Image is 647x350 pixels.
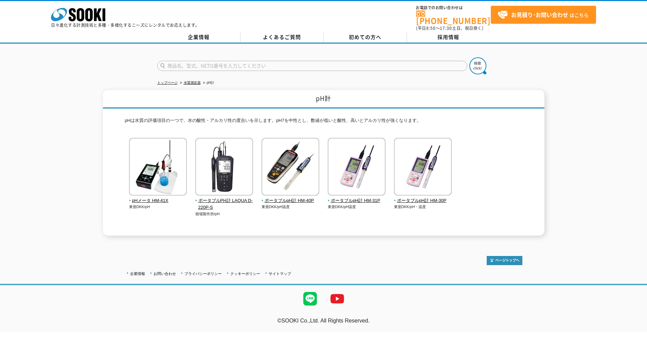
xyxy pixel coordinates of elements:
p: pHは水質の評価項目の一つで、水の酸性・アルカリ性の度合いを示します。pH7を中性とし、数値が低いと酸性、高いとアルカリ性が強くなります。 [125,117,522,128]
span: pHメータ HM-41X [129,197,187,204]
span: (平日 ～ 土日、祝日除く) [416,25,483,31]
li: pH計 [202,79,215,87]
img: トップページへ [487,256,522,265]
a: 水質測定器 [184,81,201,85]
img: pHメータ HM-41X [129,138,187,197]
a: テストMail [621,325,647,331]
img: btn_search.png [469,57,486,74]
img: ポータブルpH計 HM-31P [328,138,385,197]
span: はこちら [498,10,589,20]
p: 東亜DKK/pH温度 [328,204,386,210]
a: よくあるご質問 [240,32,324,42]
a: お問い合わせ [154,272,176,276]
img: LINE [296,285,324,312]
a: プライバシーポリシー [184,272,222,276]
span: 8:50 [426,25,436,31]
p: 東亜DKK/pH [129,204,187,210]
a: pHメータ HM-41X [129,191,187,204]
a: クッキーポリシー [230,272,260,276]
span: ポータブルPH計 LAQUA D-220P-S [195,197,253,211]
span: ポータブルpH計 HM-31P [328,197,386,204]
a: ポータブルpH計 HM-31P [328,191,386,204]
p: 堀場製作所/pH [195,211,253,217]
span: 初めての方へ [349,33,381,41]
p: 東亜DKK/pH温度 [262,204,320,210]
img: ポータブルPH計 LAQUA D-220P-S [195,138,253,197]
img: YouTube [324,285,351,312]
a: トップページ [157,81,178,85]
span: お電話でのお問い合わせは [416,6,491,10]
span: ポータブルpH計 HM-30P [394,197,452,204]
a: ポータブルPH計 LAQUA D-220P-S [195,191,253,211]
a: ポータブルpH計 HM-30P [394,191,452,204]
p: 東亜DKK/pH・温度 [394,204,452,210]
a: お見積り･お問い合わせはこちら [491,6,596,24]
img: ポータブルpH計 HM-30P [394,138,452,197]
a: 企業情報 [130,272,145,276]
img: ポータブルpH計 HM-40P [262,138,319,197]
strong: お見積り･お問い合わせ [511,11,568,19]
a: [PHONE_NUMBER] [416,11,491,24]
a: 企業情報 [157,32,240,42]
span: 17:30 [440,25,452,31]
span: ポータブルpH計 HM-40P [262,197,320,204]
input: 商品名、型式、NETIS番号を入力してください [157,61,467,71]
a: 初めての方へ [324,32,407,42]
a: 採用情報 [407,32,490,42]
a: ポータブルpH計 HM-40P [262,191,320,204]
a: サイトマップ [269,272,291,276]
h1: pH計 [103,90,544,109]
p: 日々進化する計測技術と多種・多様化するニーズにレンタルでお応えします。 [51,23,200,27]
